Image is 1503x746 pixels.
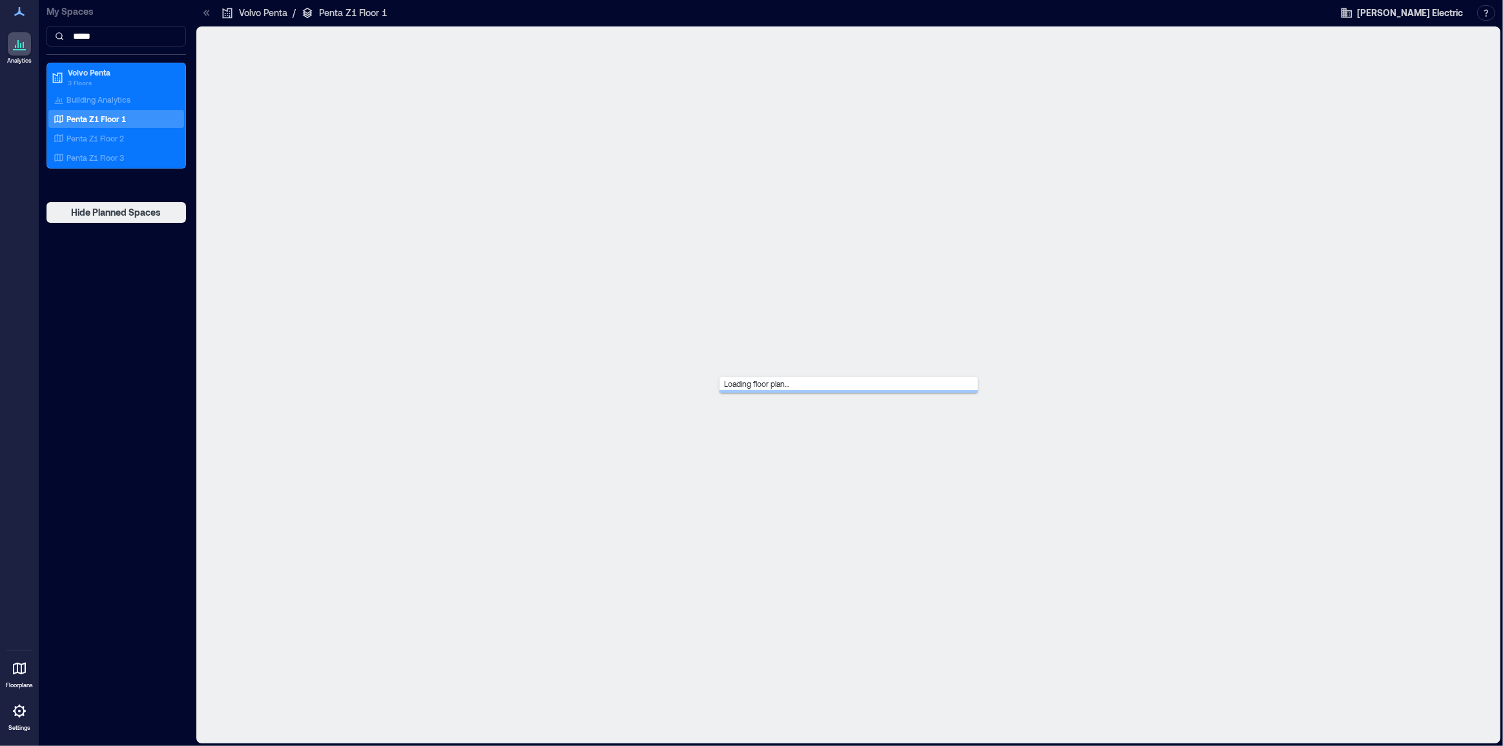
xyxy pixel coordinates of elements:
[67,133,124,143] p: Penta Z1 Floor 2
[319,6,387,19] p: Penta Z1 Floor 1
[239,6,287,19] p: Volvo Penta
[68,67,176,78] p: Volvo Penta
[67,152,124,163] p: Penta Z1 Floor 3
[1357,6,1463,19] span: [PERSON_NAME] Electric
[2,653,37,693] a: Floorplans
[8,724,30,732] p: Settings
[6,681,33,689] p: Floorplans
[293,6,296,19] p: /
[7,57,32,65] p: Analytics
[47,202,186,223] button: Hide Planned Spaces
[68,78,176,88] p: 3 Floors
[3,28,36,68] a: Analytics
[47,5,186,18] p: My Spaces
[67,114,126,124] p: Penta Z1 Floor 1
[1336,3,1467,23] button: [PERSON_NAME] Electric
[67,94,130,105] p: Building Analytics
[720,374,794,393] span: Loading floor plan...
[4,696,35,736] a: Settings
[72,206,161,219] span: Hide Planned Spaces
